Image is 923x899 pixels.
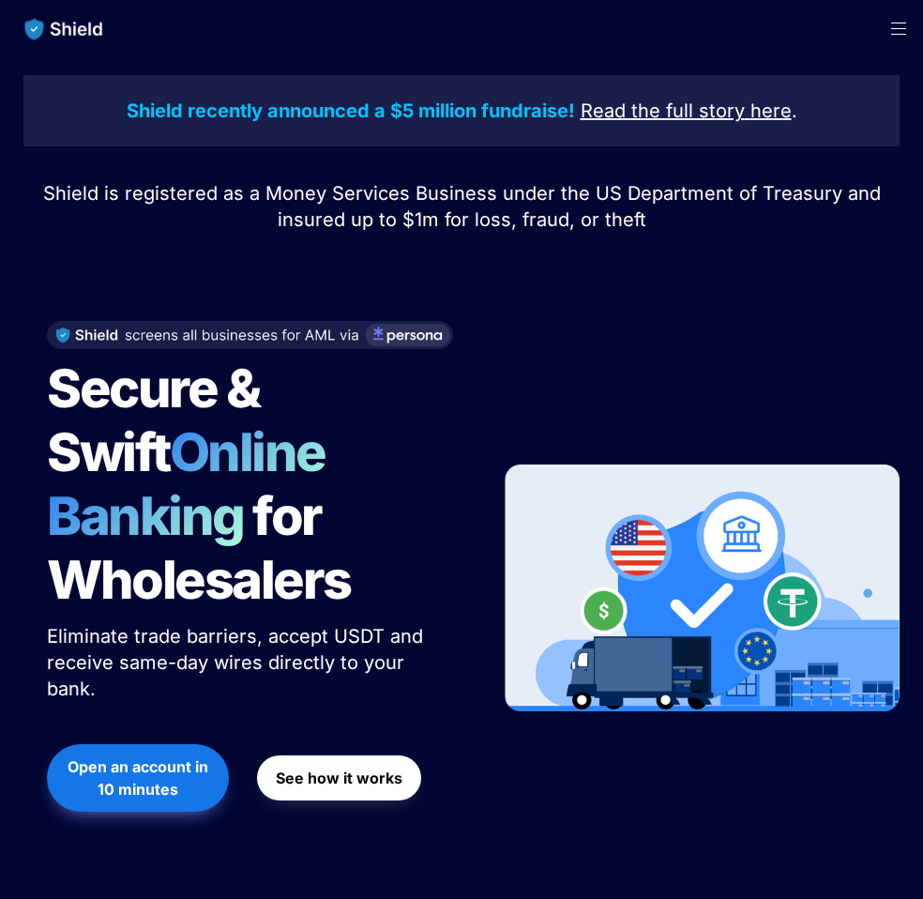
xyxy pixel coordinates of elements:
a: See how it works [257,746,421,810]
a: Read the full story [581,102,745,121]
a: Open an account in 10 minutes [47,735,229,821]
strong: See how it works [276,769,402,787]
a: here [750,102,792,121]
span: Online Banking [47,420,344,548]
img: website logo [16,9,113,49]
span: Secure & Swift [47,357,268,484]
button: Open an account in 10 minutes [47,744,229,812]
span: Shield is registered as a Money Services Business under the US Department of Treasury and insured... [43,182,886,231]
strong: Open an account in 10 minutes [68,757,212,799]
button: See how it works [257,755,421,800]
span: for Wholesalers [47,484,351,612]
span: . [792,99,797,122]
u: here [750,99,792,122]
strong: Shield recently announced a $5 million fundraise! [127,99,575,122]
span: Eliminate trade barriers, accept USDT and receive same-day wires directly to your bank. [47,625,429,700]
u: Read the full story [581,99,745,122]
